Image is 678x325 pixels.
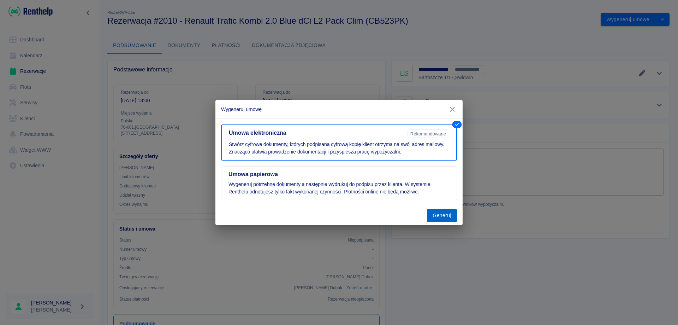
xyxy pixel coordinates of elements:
[408,131,449,137] span: Rekomendowane
[228,181,450,196] p: Wygeneruj potrzebne dokumenty a następnie wydrukuj do podpisu przez klienta. W systemie Renthelp ...
[427,209,457,222] button: Generuj
[221,166,457,200] button: Umowa papierowaWygeneruj potrzebne dokumenty a następnie wydrukuj do podpisu przez klienta. W sys...
[229,129,404,137] h5: Umowa elektroniczna
[215,100,463,118] h2: Wygeneruj umowę
[229,141,449,156] p: Stwórz cyfrowe dokumenty, których podpisaną cyfrową kopię klient otrzyma na swój adres mailowy. Z...
[228,171,450,178] h5: Umowa papierowa
[221,124,457,161] button: Umowa elektronicznaRekomendowaneStwórz cyfrowe dokumenty, których podpisaną cyfrową kopię klient ...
